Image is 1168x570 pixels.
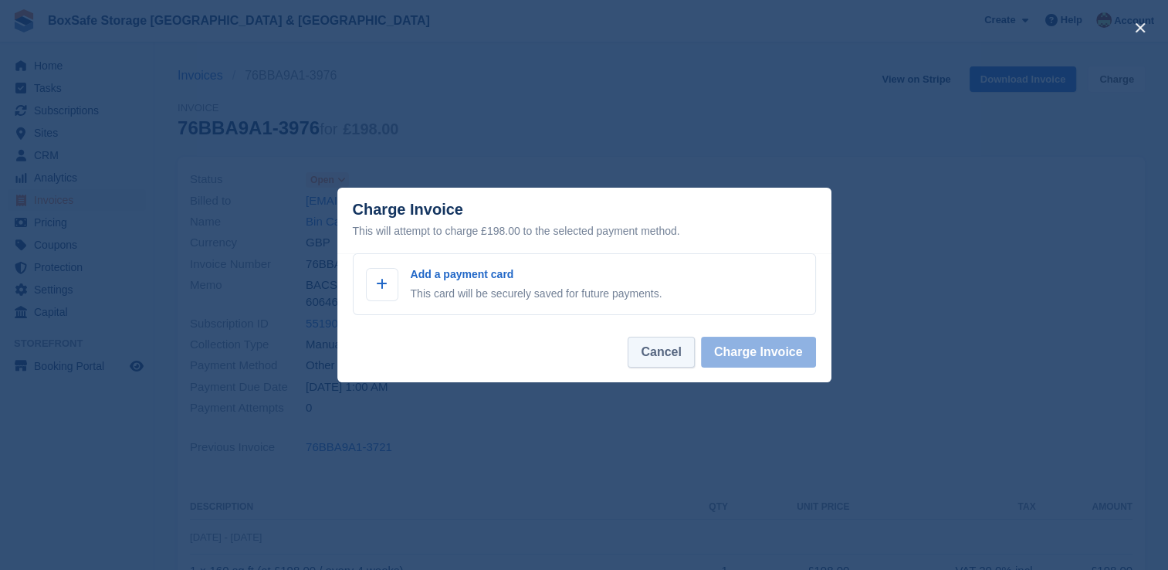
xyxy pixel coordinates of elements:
a: Add a payment card This card will be securely saved for future payments. [353,253,816,315]
div: Charge Invoice [353,201,816,240]
div: This will attempt to charge £198.00 to the selected payment method. [353,222,816,240]
button: Charge Invoice [701,337,816,368]
p: This card will be securely saved for future payments. [411,286,662,302]
button: Cancel [628,337,694,368]
p: Add a payment card [411,266,662,283]
button: close [1128,15,1153,40]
